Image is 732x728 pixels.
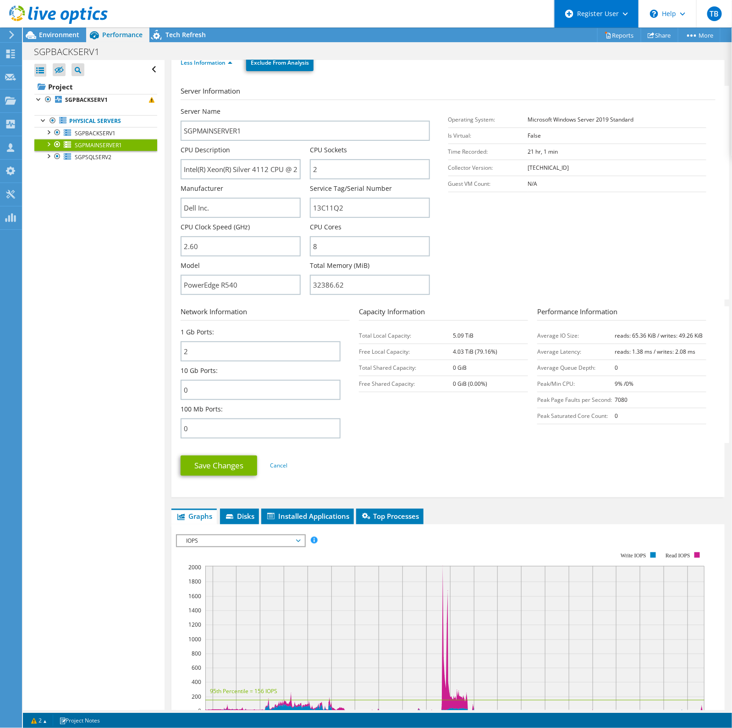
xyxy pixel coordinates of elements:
h3: Capacity Information [359,306,528,321]
text: 1800 [188,578,201,585]
span: Disks [225,511,254,521]
b: 9% /0% [615,380,633,388]
a: Cancel [270,461,287,469]
a: SGPBACKSERV1 [34,127,157,139]
span: Graphs [176,511,212,521]
span: Performance [102,30,143,39]
a: SGPMAINSERVER1 [34,139,157,151]
h1: SGPBACKSERV1 [30,47,114,57]
td: Free Local Capacity: [359,344,453,360]
a: Exclude From Analysis [246,55,314,71]
td: Time Recorded: [448,144,528,160]
text: 400 [192,678,201,686]
b: 21 hr, 1 min [528,148,558,156]
text: 600 [192,664,201,672]
a: Project Notes [53,715,106,726]
label: 10 Gb Ports: [181,366,218,375]
h3: Network Information [181,306,350,321]
td: Free Shared Capacity: [359,376,453,392]
text: 800 [192,650,201,657]
label: CPU Sockets [310,145,347,155]
b: reads: 1.38 ms / writes: 2.08 ms [615,348,695,356]
label: Model [181,261,200,270]
text: 1400 [188,606,201,614]
a: Physical Servers [34,115,157,127]
label: 1 Gb Ports: [181,328,214,337]
td: Peak Page Faults per Second: [537,392,615,408]
label: Service Tag/Serial Number [310,184,392,193]
text: Read IOPS [666,552,691,559]
td: Total Shared Capacity: [359,360,453,376]
h3: Performance Information [537,306,706,321]
b: 0 GiB (0.00%) [453,380,487,388]
a: Share [641,28,678,42]
a: Project [34,79,157,94]
td: Average Queue Depth: [537,360,615,376]
td: Guest VM Count: [448,176,528,192]
b: reads: 65.36 KiB / writes: 49.26 KiB [615,332,703,339]
a: 2 [25,715,53,726]
b: 4.03 TiB (79.16%) [453,348,497,356]
label: CPU Clock Speed (GHz) [181,222,250,232]
td: Is Virtual: [448,128,528,144]
a: SGPBACKSERV1 [34,94,157,106]
b: 5.09 TiB [453,332,473,339]
label: Total Memory (MiB) [310,261,369,270]
text: 0 [198,707,201,715]
b: 0 GiB [453,364,467,372]
span: Top Processes [361,511,419,521]
span: IOPS [182,535,299,546]
b: [TECHNICAL_ID] [528,164,569,172]
td: Collector Version: [448,160,528,176]
h3: Server Information [181,86,715,100]
a: Reports [597,28,641,42]
text: 95th Percentile = 156 IOPS [210,688,277,695]
td: Average IO Size: [537,328,615,344]
span: Environment [39,30,79,39]
text: Write IOPS [621,552,647,559]
label: 100 Mb Ports: [181,405,223,414]
a: SGPSQLSERV2 [34,151,157,163]
label: Server Name [181,107,220,116]
td: Total Local Capacity: [359,328,453,344]
a: Less Information [181,59,232,67]
span: TB [707,6,722,21]
b: False [528,132,541,139]
text: 2000 [188,563,201,571]
text: 1000 [188,635,201,643]
text: 1600 [188,592,201,600]
td: Operating System: [448,111,528,128]
label: CPU Description [181,145,230,155]
text: 1200 [188,621,201,628]
a: Save Changes [181,456,257,476]
b: 0 [615,412,618,420]
a: More [678,28,721,42]
span: SGPBACKSERV1 [75,129,116,137]
td: Peak/Min CPU: [537,376,615,392]
svg: \n [650,10,658,18]
b: N/A [528,180,537,188]
span: SGPSQLSERV2 [75,153,111,161]
b: 0 [615,364,618,372]
b: Microsoft Windows Server 2019 Standard [528,116,633,123]
b: SGPBACKSERV1 [65,96,108,104]
td: Average Latency: [537,344,615,360]
span: SGPMAINSERVER1 [75,141,122,149]
td: Peak Saturated Core Count: [537,408,615,424]
span: Installed Applications [266,511,349,521]
b: 7080 [615,396,627,404]
text: 200 [192,693,201,700]
label: CPU Cores [310,222,341,232]
span: Tech Refresh [165,30,206,39]
label: Manufacturer [181,184,223,193]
